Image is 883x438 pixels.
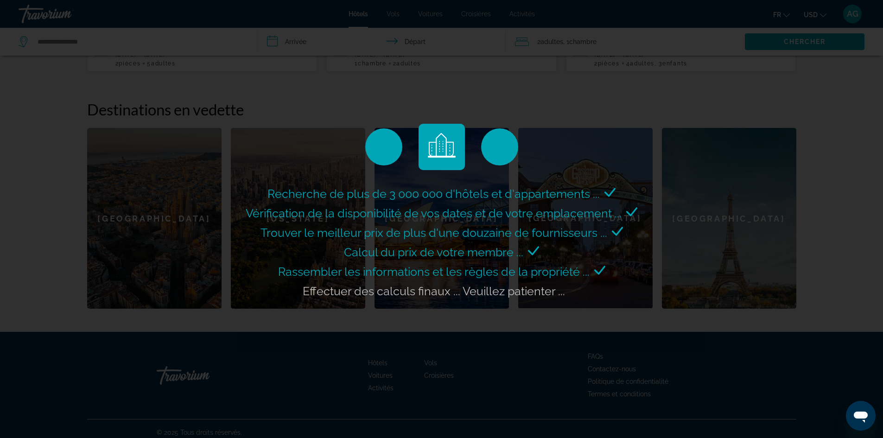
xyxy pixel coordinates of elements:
[303,284,565,298] span: Effectuer des calculs finaux ... Veuillez patienter ...
[246,206,622,220] span: Vérification de la disponibilité de vos dates et de votre emplacement ...
[267,187,600,201] span: Recherche de plus de 3 000 000 d'hôtels et d'appartements ...
[278,265,590,279] span: Rassembler les informations et les règles de la propriété ...
[260,226,607,240] span: Trouver le meilleur prix de plus d'une douzaine de fournisseurs ...
[846,401,876,431] iframe: Bouton de lancement de la fenêtre de messagerie
[344,245,523,259] span: Calcul du prix de votre membre ...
